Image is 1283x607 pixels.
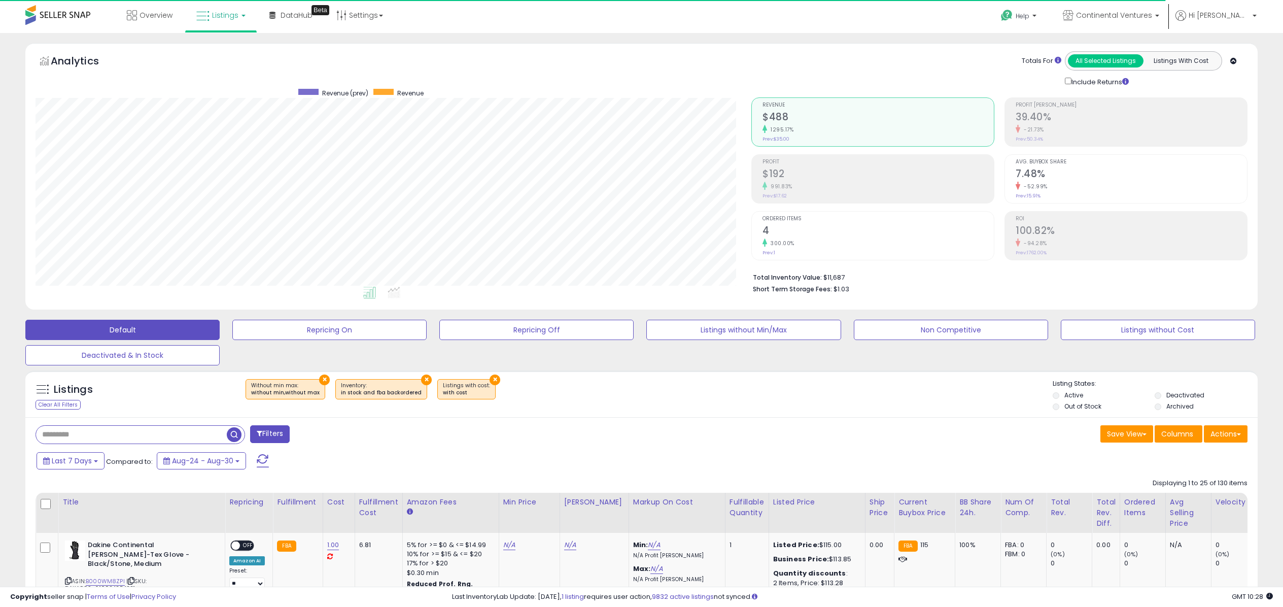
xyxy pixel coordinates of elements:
[1232,592,1273,601] span: 2025-09-7 10:28 GMT
[762,111,994,125] h2: $488
[250,425,290,443] button: Filters
[1005,541,1038,550] div: FBA: 0
[54,383,93,397] h5: Listings
[1016,225,1247,239] h2: 100.82%
[1016,136,1043,142] small: Prev: 50.34%
[730,541,761,550] div: 1
[1016,111,1247,125] h2: 39.40%
[131,592,176,601] a: Privacy Policy
[1051,541,1092,550] div: 0
[1057,76,1141,87] div: Include Returns
[322,89,368,97] span: Revenue (prev)
[753,273,822,282] b: Total Inventory Value:
[341,389,422,396] div: in stock and fba backordered
[421,375,432,385] button: ×
[1016,216,1247,222] span: ROI
[773,554,829,564] b: Business Price:
[993,2,1047,33] a: Help
[1143,54,1219,68] button: Listings With Cost
[1005,497,1042,518] div: Num of Comp.
[1016,12,1029,20] span: Help
[762,225,994,239] h2: 4
[1051,497,1088,518] div: Total Rev.
[277,541,296,552] small: FBA
[229,556,265,565] div: Amazon AI
[407,559,491,568] div: 17% for > $20
[25,345,220,365] button: Deactivated & In Stock
[65,541,85,561] img: 31yCX3VV3oS._SL40_.jpg
[319,375,330,385] button: ×
[140,10,172,20] span: Overview
[490,375,500,385] button: ×
[1020,240,1047,247] small: -94.28%
[212,10,238,20] span: Listings
[1022,56,1061,66] div: Totals For
[920,540,928,550] span: 115
[753,271,1240,283] li: $11,687
[1016,168,1247,182] h2: 7.48%
[407,550,491,559] div: 10% for >= $15 & <= $20
[762,216,994,222] span: Ordered Items
[251,382,320,397] span: Without min max :
[341,382,422,397] span: Inventory :
[629,493,725,533] th: The percentage added to the cost of goods (COGS) that forms the calculator for Min & Max prices.
[773,497,861,508] div: Listed Price
[407,541,491,550] div: 5% for >= $0 & <= $14.99
[277,497,318,508] div: Fulfillment
[767,126,793,133] small: 1295.17%
[1166,391,1204,399] label: Deactivated
[633,540,648,550] b: Min:
[762,103,994,108] span: Revenue
[1216,550,1230,558] small: (0%)
[1053,379,1258,389] p: Listing States:
[762,136,789,142] small: Prev: $35.00
[62,497,221,508] div: Title
[1124,497,1161,518] div: Ordered Items
[564,540,576,550] a: N/A
[443,382,490,397] span: Listings with cost :
[106,457,153,466] span: Compared to:
[767,240,794,247] small: 300.00%
[730,497,765,518] div: Fulfillable Quantity
[773,540,819,550] b: Listed Price:
[10,592,47,601] strong: Copyright
[1051,550,1065,558] small: (0%)
[1124,550,1138,558] small: (0%)
[1170,541,1203,550] div: N/A
[1216,541,1257,550] div: 0
[1000,9,1013,22] i: Get Help
[773,569,857,578] div: :
[1016,103,1247,108] span: Profit [PERSON_NAME]
[1124,559,1165,568] div: 0
[1096,541,1112,550] div: 0.00
[1155,425,1202,443] button: Columns
[52,456,92,466] span: Last 7 Days
[1016,193,1041,199] small: Prev: 15.91%
[1216,559,1257,568] div: 0
[773,568,846,578] b: Quantity discounts
[327,497,351,508] div: Cost
[407,568,491,578] div: $0.30 min
[648,540,660,550] a: N/A
[1175,10,1257,33] a: Hi [PERSON_NAME]
[452,592,1273,602] div: Last InventoryLab Update: [DATE], requires user action, not synced.
[407,508,413,517] small: Amazon Fees.
[229,497,268,508] div: Repricing
[652,592,714,601] a: 9832 active listings
[1064,402,1101,411] label: Out of Stock
[407,497,495,508] div: Amazon Fees
[762,168,994,182] h2: $192
[240,542,256,550] span: OFF
[1189,10,1250,20] span: Hi [PERSON_NAME]
[898,541,917,552] small: FBA
[1166,402,1194,411] label: Archived
[1005,550,1038,559] div: FBM: 0
[65,541,217,604] div: ASIN:
[359,541,395,550] div: 6.81
[1124,541,1165,550] div: 0
[834,284,849,294] span: $1.03
[1051,559,1092,568] div: 0
[1204,425,1247,443] button: Actions
[10,592,176,602] div: seller snap | |
[443,389,490,396] div: with cost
